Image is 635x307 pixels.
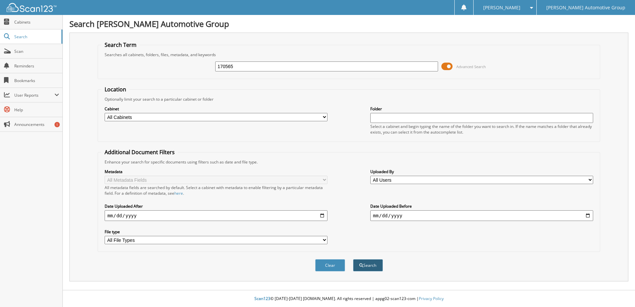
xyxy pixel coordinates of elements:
span: Cabinets [14,19,59,25]
button: Clear [315,259,345,271]
label: Metadata [105,169,327,174]
label: File type [105,229,327,235]
span: Scan123 [254,296,270,301]
span: Announcements [14,122,59,127]
span: Search [14,34,58,40]
legend: Location [101,86,130,93]
legend: Search Term [101,41,140,49]
span: User Reports [14,92,54,98]
span: [PERSON_NAME] [483,6,520,10]
input: end [370,210,593,221]
span: [PERSON_NAME] Automotive Group [546,6,625,10]
legend: Additional Document Filters [101,149,178,156]
input: start [105,210,327,221]
span: Help [14,107,59,113]
label: Date Uploaded After [105,203,327,209]
div: Enhance your search for specific documents using filters such as date and file type. [101,159,596,165]
div: Searches all cabinets, folders, files, metadata, and keywords [101,52,596,57]
div: Optionally limit your search to a particular cabinet or folder [101,96,596,102]
div: Select a cabinet and begin typing the name of the folder you want to search in. If the name match... [370,124,593,135]
label: Date Uploaded Before [370,203,593,209]
button: Search [353,259,383,271]
h1: Search [PERSON_NAME] Automotive Group [69,18,628,29]
a: here [174,190,183,196]
a: Privacy Policy [419,296,444,301]
span: Scan [14,49,59,54]
span: Advanced Search [456,64,486,69]
img: scan123-logo-white.svg [7,3,56,12]
div: © [DATE]-[DATE] [DOMAIN_NAME]. All rights reserved | appg02-scan123-com | [63,291,635,307]
div: All metadata fields are searched by default. Select a cabinet with metadata to enable filtering b... [105,185,327,196]
label: Uploaded By [370,169,593,174]
span: Bookmarks [14,78,59,83]
div: 1 [54,122,60,127]
label: Folder [370,106,593,112]
span: Reminders [14,63,59,69]
label: Cabinet [105,106,327,112]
